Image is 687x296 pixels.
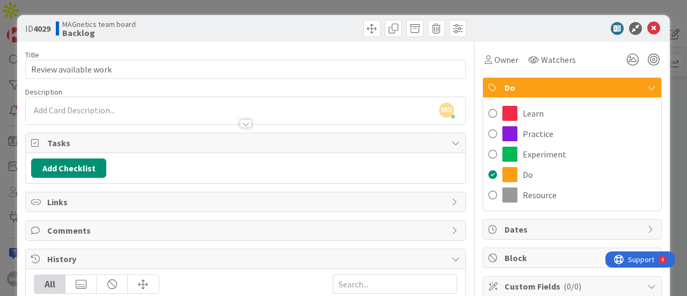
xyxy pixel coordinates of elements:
[523,148,566,161] span: Experiment
[56,4,59,13] div: 4
[62,20,136,28] span: MAGnetics team board
[564,281,581,292] span: ( 0/0 )
[47,224,446,237] span: Comments
[523,168,533,181] span: Do
[31,158,106,178] button: Add Checklist
[25,22,50,35] span: ID
[494,53,518,66] span: Owner
[25,50,39,60] label: Title
[505,81,642,94] span: Do
[541,53,576,66] span: Watchers
[47,196,446,208] span: Links
[62,28,136,37] b: Backlog
[23,2,49,15] span: Support
[333,275,457,294] input: Search...
[25,60,466,79] input: type card name here...
[34,275,65,293] div: All
[505,251,642,264] span: Block
[47,252,446,265] span: History
[439,103,454,118] span: MD
[523,107,544,120] span: Learn
[33,23,50,34] b: 4029
[523,127,553,140] span: Practice
[47,136,446,149] span: Tasks
[505,280,642,293] span: Custom Fields
[523,189,557,201] span: Resource
[505,223,642,236] span: Dates
[25,87,62,97] span: Description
